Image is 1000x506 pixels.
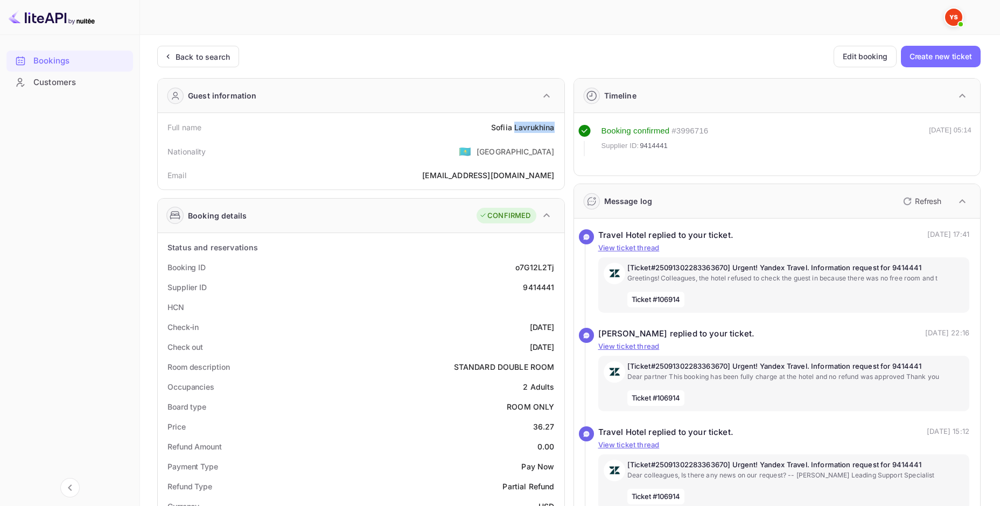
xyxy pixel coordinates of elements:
span: Ticket #106914 [627,390,685,406]
span: United States [459,142,471,161]
div: [DATE] [530,321,555,333]
a: Bookings [6,51,133,71]
div: 9414441 [523,282,554,293]
div: [DATE] 05:14 [929,125,971,156]
p: View ticket thread [598,243,970,254]
span: Ticket #106914 [627,489,685,505]
img: AwvSTEc2VUhQAAAAAElFTkSuQmCC [604,361,625,383]
div: Email [167,170,186,181]
img: LiteAPI logo [9,9,95,26]
p: View ticket thread [598,341,970,352]
p: [DATE] 15:12 [927,426,969,439]
span: 9414441 [640,140,668,151]
div: Timeline [604,90,637,101]
div: Booking ID [167,262,206,273]
div: Nationality [167,146,206,157]
div: Customers [33,76,128,89]
div: Payment Type [167,461,218,472]
div: HCN [167,301,184,313]
div: CONFIRMED [479,210,530,221]
p: Dear colleagues, Is there any news on our request? -- [PERSON_NAME] Leading Support Specialist [627,470,964,480]
div: Back to search [176,51,230,62]
div: Refund Type [167,481,212,492]
div: Supplier ID [167,282,207,293]
p: [DATE] 22:16 [925,328,969,340]
span: Ticket #106914 [627,292,685,308]
p: View ticket thread [598,440,970,451]
p: Refresh [915,195,941,207]
div: # 3996716 [672,125,708,137]
div: Price [167,421,186,432]
div: Customers [6,72,133,93]
div: Occupancies [167,381,214,392]
div: Partial Refund [502,481,554,492]
button: Edit booking [834,46,897,67]
div: Check out [167,341,203,353]
button: Create new ticket [901,46,981,67]
div: Full name [167,122,201,133]
div: Board type [167,401,206,412]
div: 0.00 [537,441,555,452]
div: Check-in [167,321,199,333]
span: Supplier ID: [602,140,639,151]
a: Customers [6,72,133,92]
div: Bookings [6,51,133,72]
div: 2 Adults [523,381,554,392]
img: AwvSTEc2VUhQAAAAAElFTkSuQmCC [604,263,625,284]
div: [PERSON_NAME] replied to your ticket. [598,328,755,340]
p: [Ticket#25091302283363670] Urgent! Yandex Travel. Information request for 9414441 [627,263,964,273]
p: [Ticket#25091302283363670] Urgent! Yandex Travel. Information request for 9414441 [627,361,964,372]
img: Yandex Support [945,9,962,26]
p: Greetings! Colleagues, the hotel refused to check the guest in because there was no free room and t [627,273,964,283]
div: Travel Hotel replied to your ticket. [598,426,733,439]
div: 36.27 [533,421,555,432]
button: Refresh [897,193,946,210]
div: Bookings [33,55,128,67]
div: Sofiia Lavrukhina [491,122,555,133]
div: ROOM ONLY [507,401,554,412]
div: [DATE] [530,341,555,353]
div: [EMAIL_ADDRESS][DOMAIN_NAME] [422,170,554,181]
button: Collapse navigation [60,478,80,497]
div: Room description [167,361,229,373]
div: [GEOGRAPHIC_DATA] [477,146,555,157]
div: Booking confirmed [602,125,670,137]
div: Refund Amount [167,441,222,452]
p: Dear partner This booking has been fully charge at the hotel and no refund was approved Thank you [627,372,964,382]
div: STANDARD DOUBLE ROOM [454,361,555,373]
div: o7G12L2Tj [515,262,554,273]
p: [DATE] 17:41 [927,229,969,242]
div: Guest information [188,90,257,101]
div: Message log [604,195,653,207]
div: Travel Hotel replied to your ticket. [598,229,733,242]
div: Pay Now [521,461,554,472]
p: [Ticket#25091302283363670] Urgent! Yandex Travel. Information request for 9414441 [627,460,964,470]
div: Booking details [188,210,247,221]
img: AwvSTEc2VUhQAAAAAElFTkSuQmCC [604,460,625,481]
div: Status and reservations [167,242,258,253]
